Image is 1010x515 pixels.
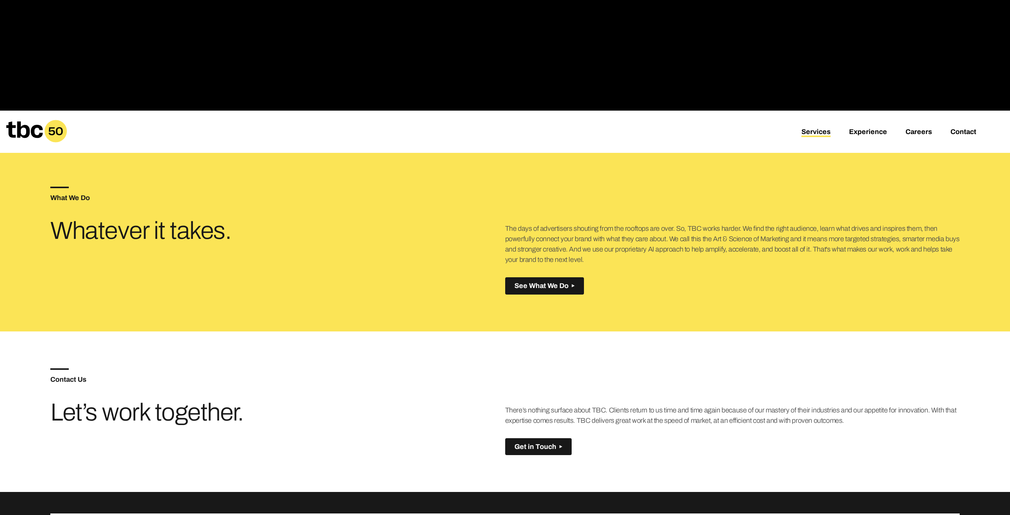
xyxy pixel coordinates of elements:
p: The days of advertisers shouting from the rooftops are over. So, TBC works harder. We find the ri... [505,224,960,265]
a: Home [6,137,67,145]
span: See What We Do [514,282,569,290]
h3: Let’s work together. [50,401,353,424]
span: Get in Touch [514,443,556,451]
a: Contact [950,128,976,137]
p: There’s nothing surface about TBC. Clients return to us time and time again because of our master... [505,405,960,426]
button: See What We Do [505,277,584,295]
h5: Contact Us [50,376,505,383]
a: Experience [849,128,887,137]
a: Careers [906,128,932,137]
h3: Whatever it takes. [50,220,353,242]
button: Get in Touch [505,438,572,455]
h5: What We Do [50,194,505,201]
a: Services [801,128,831,137]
